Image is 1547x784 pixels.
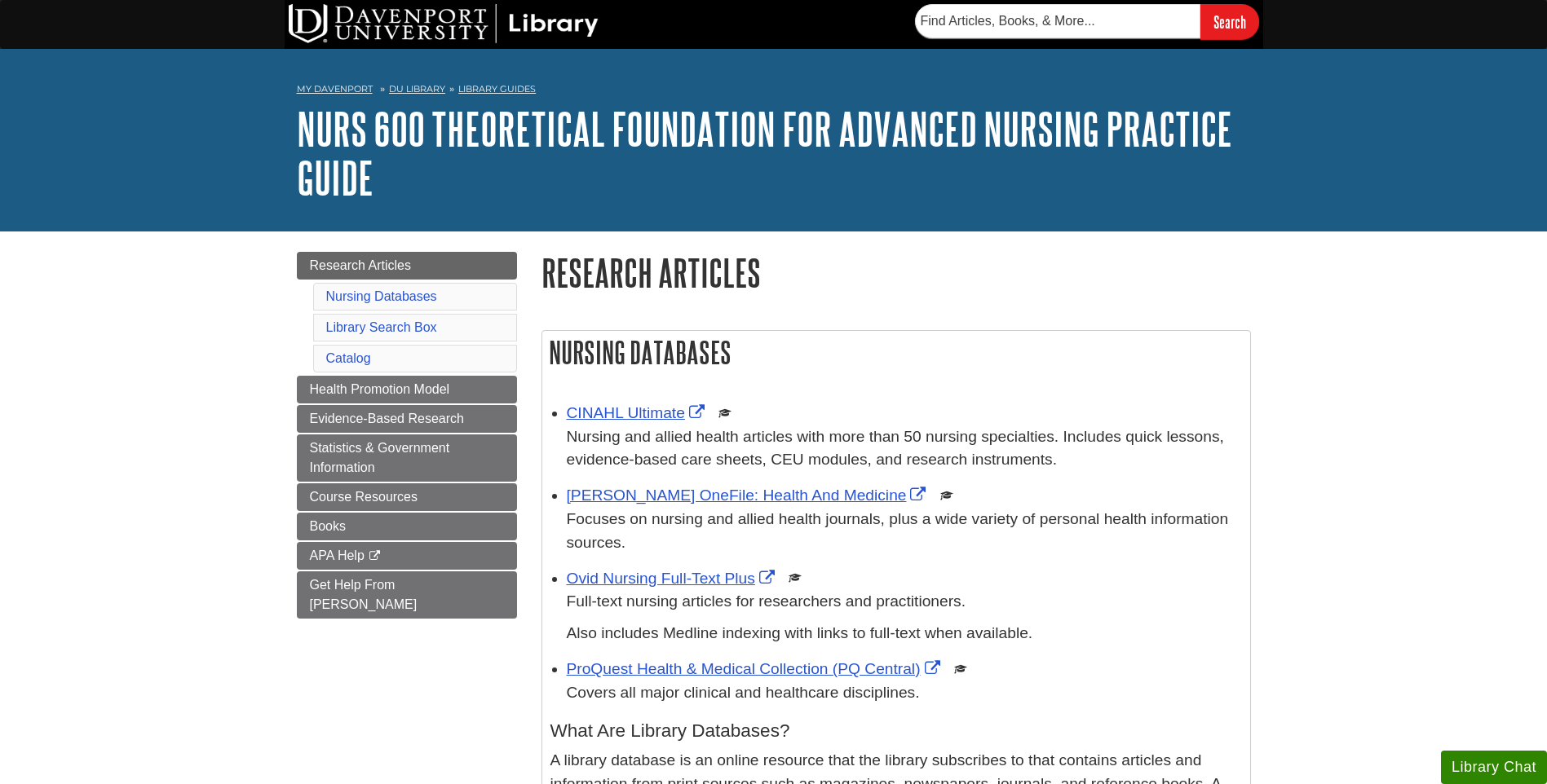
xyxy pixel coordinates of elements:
[297,82,373,96] a: My Davenport
[297,376,517,403] a: Health Promotion Model
[458,83,536,95] a: Library Guides
[567,681,1242,705] p: Covers all major clinical and healthcare disciplines.
[310,382,450,396] span: Health Promotion Model
[368,551,382,562] i: This link opens in a new window
[297,434,517,482] a: Statistics & Government Information
[1441,751,1547,784] button: Library Chat
[297,104,1232,203] a: NURS 600 Theoretical Foundation for Advanced Nursing Practice Guide
[297,252,517,619] div: Guide Page Menu
[310,548,365,562] span: APA Help
[389,83,445,95] a: DU Library
[940,489,953,502] img: Scholarly or Peer Reviewed
[567,660,944,677] a: Link opens in new window
[567,487,930,504] a: Link opens in new window
[567,622,1242,645] p: Also includes Medline indexing with links to full-text when available.
[326,351,371,365] a: Catalog
[310,412,464,425] span: Evidence-Based Research
[297,483,517,511] a: Course Resources
[567,508,1242,555] p: Focuses on nursing and allied health journals, plus a wide variety of personal health information...
[297,571,517,619] a: Get Help From [PERSON_NAME]
[289,4,599,43] img: DU Library
[297,78,1251,104] nav: breadcrumb
[310,441,450,474] span: Statistics & Government Information
[567,404,709,421] a: Link opens in new window
[789,571,802,584] img: Scholarly or Peer Reviewed
[567,590,1242,614] p: Full-text nursing articles for researchers and practitioners.
[297,542,517,570] a: APA Help
[954,663,967,676] img: Scholarly or Peer Reviewed
[915,4,1200,38] input: Find Articles, Books, & More...
[310,578,418,611] span: Get Help From [PERSON_NAME]
[310,258,412,272] span: Research Articles
[542,331,1250,374] h2: Nursing Databases
[1200,4,1259,39] input: Search
[297,252,517,280] a: Research Articles
[326,289,437,303] a: Nursing Databases
[718,407,732,420] img: Scholarly or Peer Reviewed
[310,519,346,533] span: Books
[297,405,517,433] a: Evidence-Based Research
[567,570,779,587] a: Link opens in new window
[550,721,1242,742] h4: What Are Library Databases?
[297,513,517,540] a: Books
[567,425,1242,473] p: Nursing and allied health articles with more than 50 nursing specialties. Includes quick lessons,...
[541,252,1251,293] h1: Research Articles
[915,4,1259,39] form: Searches DU Library's articles, books, and more
[310,490,418,504] span: Course Resources
[326,320,437,334] a: Library Search Box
